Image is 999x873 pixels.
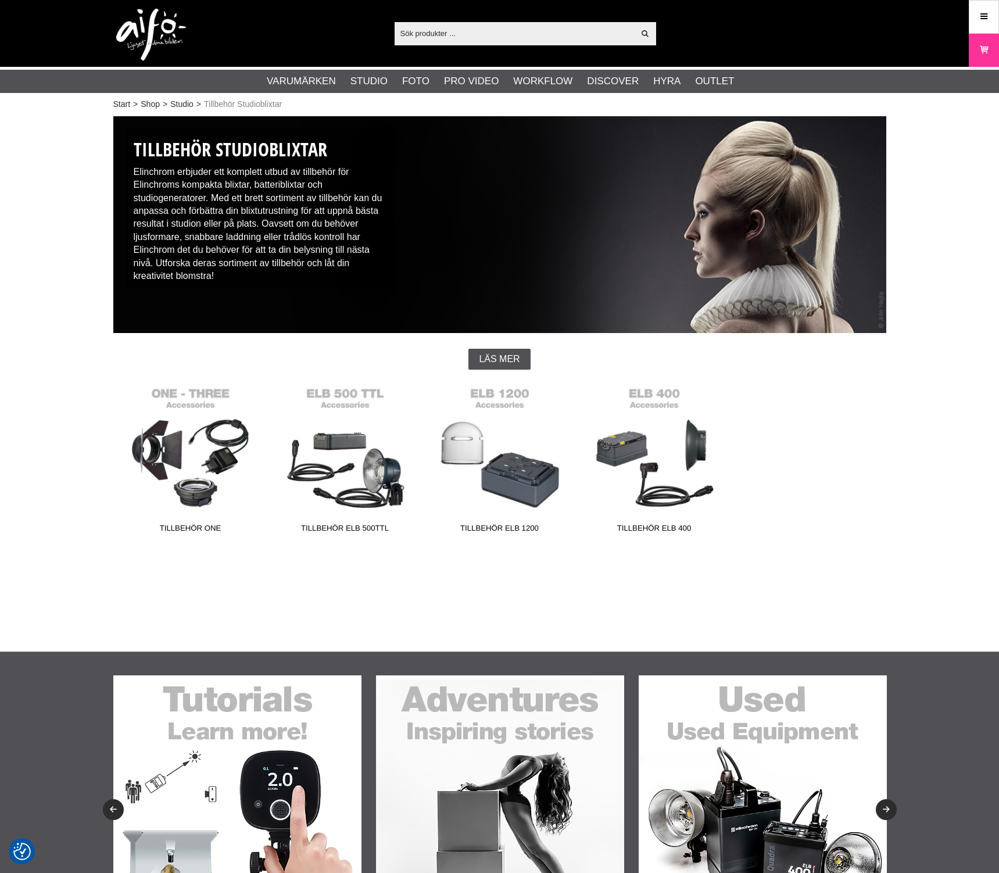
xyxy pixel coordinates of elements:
[113,381,268,538] a: Tillbehör ONE
[695,74,734,89] a: Outlet
[125,128,396,288] div: Elinchrom erbjuder ett komplett utbud av tillbehör för Elinchroms kompakta blixtar, batteriblixta...
[13,843,31,860] img: Revisit consent button
[113,523,268,538] span: Tillbehör ONE
[113,116,886,333] img: Studioblixtar / Fotograf John Hagby
[103,799,124,820] button: Previous
[577,523,732,538] span: Tillbehör ELB 400
[444,74,499,89] a: Pro Video
[113,98,131,110] a: Start
[479,354,520,364] span: Läs mer
[204,98,282,110] span: Tillbehör Studioblixtar
[267,74,336,89] a: Varumärken
[876,799,897,820] button: Next
[13,841,31,862] button: Samtyckesinställningar
[513,74,572,89] a: Workflow
[170,98,194,110] a: Studio
[133,98,138,110] span: >
[587,74,639,89] a: Discover
[141,98,160,110] a: Shop
[577,381,732,538] a: Tillbehör ELB 400
[350,74,388,89] a: Studio
[196,98,201,110] span: >
[395,24,635,42] input: Sök produkter ...
[653,74,681,89] a: Hyra
[422,381,577,538] a: Tillbehör ELB 1200
[116,9,186,61] img: logo.png
[268,523,422,538] span: Tillbehör ELB 500TTL
[268,381,422,538] a: Tillbehör ELB 500TTL
[163,98,167,110] span: >
[402,74,429,89] a: Foto
[134,137,387,163] h1: Tillbehör Studioblixtar
[422,523,577,538] span: Tillbehör ELB 1200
